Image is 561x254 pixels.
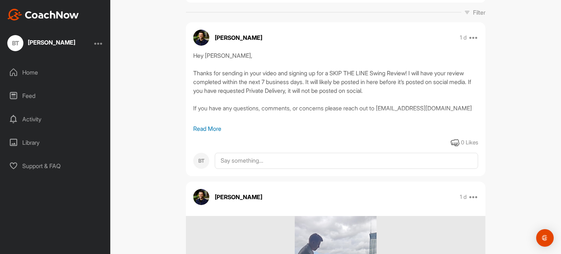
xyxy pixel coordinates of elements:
[4,110,107,128] div: Activity
[473,8,485,17] p: Filter
[4,87,107,105] div: Feed
[4,133,107,152] div: Library
[460,34,467,41] p: 1 d
[4,63,107,81] div: Home
[461,139,478,147] div: 0 Likes
[193,124,478,133] p: Read More
[7,9,79,20] img: CoachNow
[193,51,478,124] div: Hey [PERSON_NAME], Thanks for sending in your video and signing up for a SKIP THE LINE Swing Revi...
[193,153,209,169] div: BT
[215,193,262,201] p: [PERSON_NAME]
[4,157,107,175] div: Support & FAQ
[193,189,209,205] img: avatar
[215,33,262,42] p: [PERSON_NAME]
[7,35,23,51] div: BT
[460,193,467,201] p: 1 d
[28,39,75,45] div: [PERSON_NAME]
[536,229,554,247] div: Open Intercom Messenger
[193,30,209,46] img: avatar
